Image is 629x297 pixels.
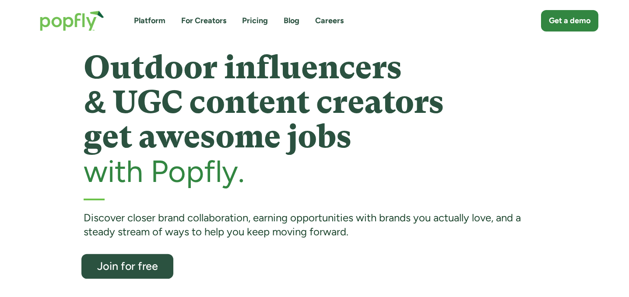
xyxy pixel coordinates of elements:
[549,15,590,26] div: Get a demo
[84,50,545,154] h1: Outdoor influencers & UGC content creators get awesome jobs
[90,261,165,272] div: Join for free
[31,2,113,40] a: home
[315,15,344,26] a: Careers
[84,211,545,239] div: Discover closer brand collaboration, earning opportunities with brands you actually love, and a s...
[284,15,299,26] a: Blog
[541,10,598,31] a: Get a demo
[181,15,226,26] a: For Creators
[84,154,545,188] h2: with Popfly.
[242,15,268,26] a: Pricing
[134,15,165,26] a: Platform
[81,254,173,279] a: Join for free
